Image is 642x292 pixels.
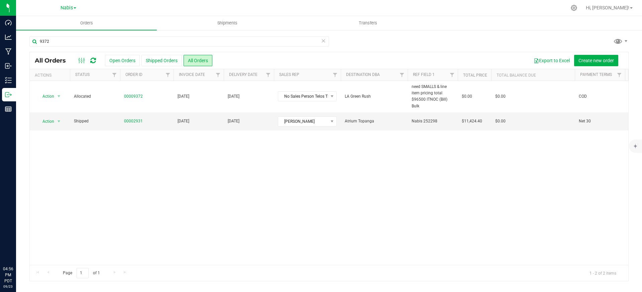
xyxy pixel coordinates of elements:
iframe: Resource center [7,238,27,259]
span: [DATE] [228,118,239,124]
span: select [55,117,63,126]
button: Create new order [574,55,618,66]
span: Net 30 [579,118,621,124]
span: [DATE] [178,93,189,100]
inline-svg: Inventory [5,77,12,84]
span: Transfers [350,20,386,26]
div: Manage settings [570,5,578,11]
input: 1 [77,268,89,278]
a: Payment Terms [580,72,612,77]
a: Filter [397,69,408,81]
a: Filter [614,69,625,81]
span: [PERSON_NAME] [278,117,328,126]
span: $11,424.40 [462,118,482,124]
span: $0.00 [495,93,506,100]
inline-svg: Analytics [5,34,12,40]
button: Shipped Orders [141,55,182,66]
span: COD [579,93,621,100]
inline-svg: Reports [5,106,12,112]
span: Atrium Topanga [345,118,404,124]
span: Shipped [74,118,116,124]
a: Sales Rep [279,72,299,77]
inline-svg: Manufacturing [5,48,12,55]
span: [DATE] [228,93,239,100]
span: Nabis [61,5,73,11]
span: [DATE] [178,118,189,124]
span: Create new order [578,58,614,63]
span: need SMALLS & line item pricing total $96500 ITNOC (Bill) Bulk [412,84,454,109]
span: 1 - 2 of 2 items [584,268,622,278]
span: Orders [71,20,102,26]
a: Filter [447,69,458,81]
span: select [55,92,63,101]
p: 04:56 PM PDT [3,266,13,284]
span: Allocated [74,93,116,100]
a: Invoice Date [179,72,205,77]
a: Order ID [125,72,142,77]
span: No Sales Person Telos Transfer [278,92,328,101]
span: Clear [321,36,326,45]
button: Open Orders [105,55,140,66]
a: Shipments [157,16,298,30]
span: Shipments [208,20,246,26]
span: All Orders [35,57,73,64]
span: LA Green Rush [345,93,404,100]
a: Transfers [298,16,438,30]
span: Action [36,92,55,101]
a: Filter [213,69,224,81]
input: Search Order ID, Destination, Customer PO... [29,36,329,46]
a: Filter [263,69,274,81]
span: Nabis 252298 [412,118,437,124]
a: Filter [109,69,120,81]
a: Destination DBA [346,72,380,77]
span: Page of 1 [57,268,105,278]
a: Filter [163,69,174,81]
a: Orders [16,16,157,30]
span: $0.00 [495,118,506,124]
p: 09/23 [3,284,13,289]
a: Total Price [463,73,487,78]
a: Delivery Date [229,72,257,77]
inline-svg: Outbound [5,91,12,98]
div: Actions [35,73,67,78]
inline-svg: Dashboard [5,19,12,26]
span: Action [36,117,55,126]
span: Hi, [PERSON_NAME]! [586,5,629,10]
inline-svg: Inbound [5,63,12,69]
a: 00009372 [124,93,143,100]
button: Export to Excel [529,55,574,66]
span: $0.00 [462,93,472,100]
a: Status [75,72,90,77]
a: Ref Field 1 [413,72,435,77]
iframe: Resource center unread badge [20,237,28,246]
a: Filter [330,69,341,81]
th: Total Balance Due [491,69,575,81]
a: 00002931 [124,118,143,124]
button: All Orders [184,55,212,66]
